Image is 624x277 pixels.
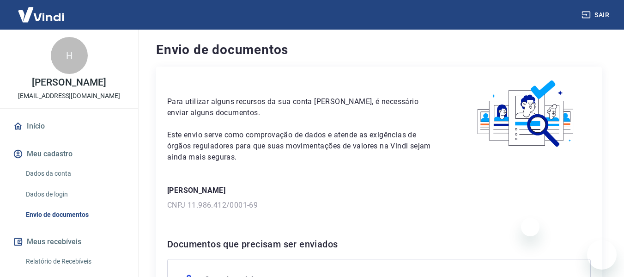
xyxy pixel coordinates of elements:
[167,200,591,211] p: CNPJ 11.986.412/0001-69
[521,218,539,236] iframe: Fechar mensagem
[167,185,591,196] p: [PERSON_NAME]
[167,237,591,252] h6: Documentos que precisam ser enviados
[462,78,591,150] img: waiting_documents.41d9841a9773e5fdf392cede4d13b617.svg
[32,78,106,87] p: [PERSON_NAME]
[22,164,127,183] a: Dados da conta
[22,252,127,271] a: Relatório de Recebíveis
[11,232,127,252] button: Meus recebíveis
[22,185,127,204] a: Dados de login
[11,0,71,29] img: Vindi
[18,91,120,101] p: [EMAIL_ADDRESS][DOMAIN_NAME]
[51,37,88,74] div: H
[587,240,617,270] iframe: Botão para abrir a janela de mensagens
[11,144,127,164] button: Meu cadastro
[167,96,440,118] p: Para utilizar alguns recursos da sua conta [PERSON_NAME], é necessário enviar alguns documentos.
[167,129,440,163] p: Este envio serve como comprovação de dados e atende as exigências de órgãos reguladores para que ...
[22,205,127,224] a: Envio de documentos
[156,41,602,59] h4: Envio de documentos
[580,6,613,24] button: Sair
[11,116,127,136] a: Início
